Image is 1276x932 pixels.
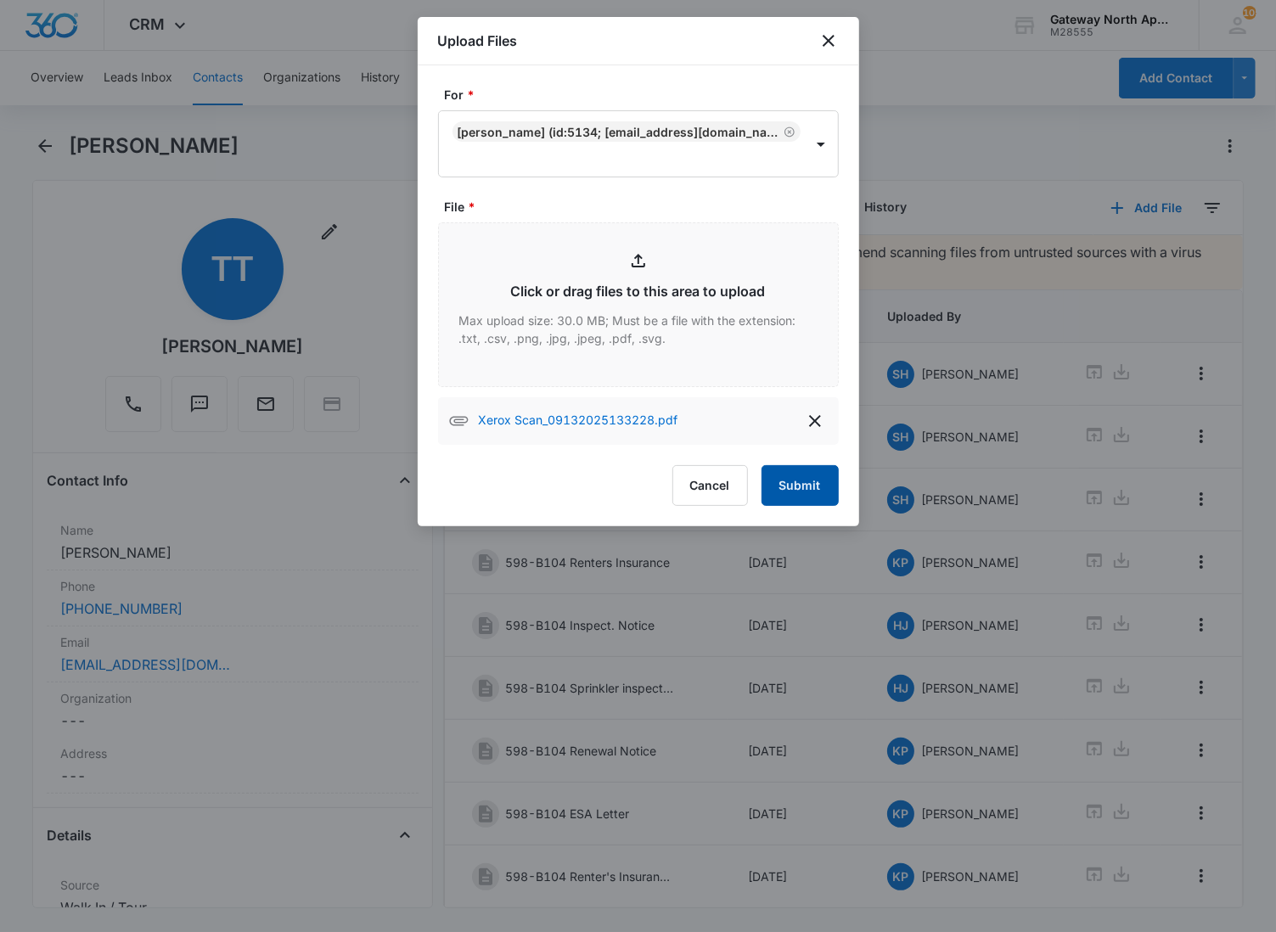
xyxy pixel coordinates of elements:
label: File [445,198,846,216]
button: delete [801,407,829,435]
div: Remove Tess Tyndell (ID:5134; tltyndell@ad.com; 7207080923) [780,126,795,138]
div: [PERSON_NAME] (ID:5134; [EMAIL_ADDRESS][DOMAIN_NAME]; 7207080923) [458,125,780,139]
button: close [818,31,839,51]
p: Xerox Scan_09132025133228.pdf [479,411,678,431]
button: Cancel [672,465,748,506]
label: For [445,86,846,104]
h1: Upload Files [438,31,518,51]
button: Submit [762,465,839,506]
